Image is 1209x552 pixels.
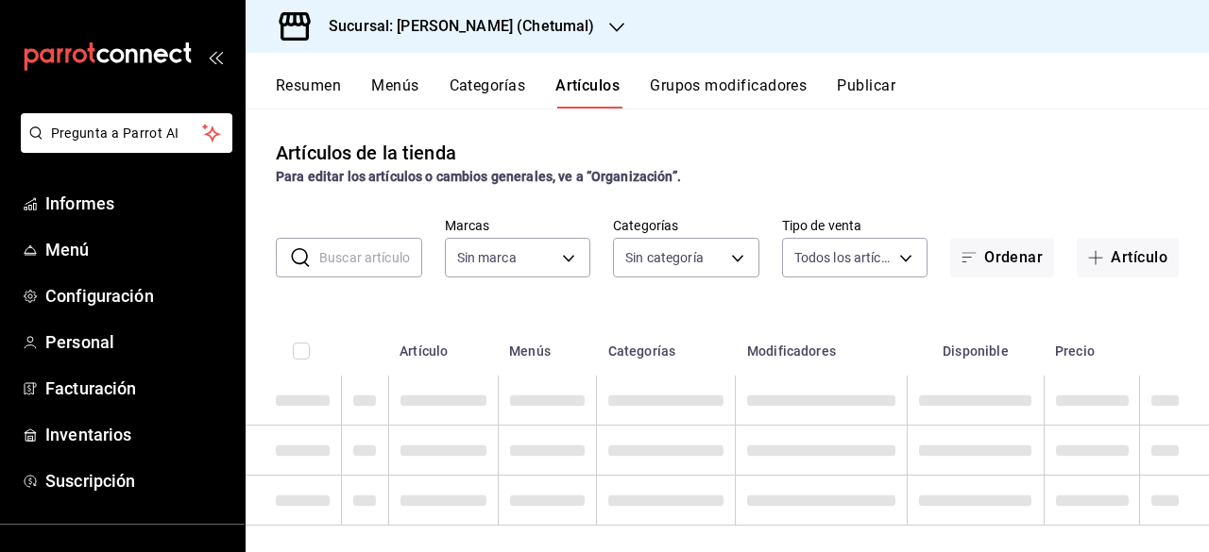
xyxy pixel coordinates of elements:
[45,240,90,259] font: Menú
[276,169,681,184] font: Para editar los artículos o cambios generales, ve a “Organización”.
[457,250,517,265] font: Sin marca
[276,76,341,94] font: Resumen
[45,425,131,444] font: Inventarios
[276,142,456,164] font: Artículos de la tienda
[625,250,704,265] font: Sin categoría
[51,125,179,141] font: Pregunta a Parrot AI
[747,344,836,360] font: Modificadores
[943,344,1009,360] font: Disponible
[794,250,907,265] font: Todos los artículos
[45,332,114,352] font: Personal
[276,75,1209,109] div: pestañas de navegación
[45,193,114,213] font: Informes
[1077,238,1179,277] button: Artículo
[319,239,422,276] input: Buscar artículo
[45,471,135,491] font: Suscripción
[400,344,448,360] font: Artículo
[837,76,895,94] font: Publicar
[650,76,807,94] font: Grupos modificadores
[21,113,232,153] button: Pregunta a Parrot AI
[45,286,154,306] font: Configuración
[950,238,1054,277] button: Ordenar
[329,17,594,35] font: Sucursal: [PERSON_NAME] (Chetumal)
[208,49,223,64] button: abrir_cajón_menú
[45,378,136,398] font: Facturación
[613,217,678,232] font: Categorías
[450,76,526,94] font: Categorías
[608,344,676,360] font: Categorías
[445,217,490,232] font: Marcas
[371,76,418,94] font: Menús
[555,76,620,94] font: Artículos
[13,137,232,157] a: Pregunta a Parrot AI
[1111,248,1167,266] font: Artículo
[509,344,551,360] font: Menús
[782,217,862,232] font: Tipo de venta
[984,248,1043,266] font: Ordenar
[1055,344,1095,360] font: Precio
